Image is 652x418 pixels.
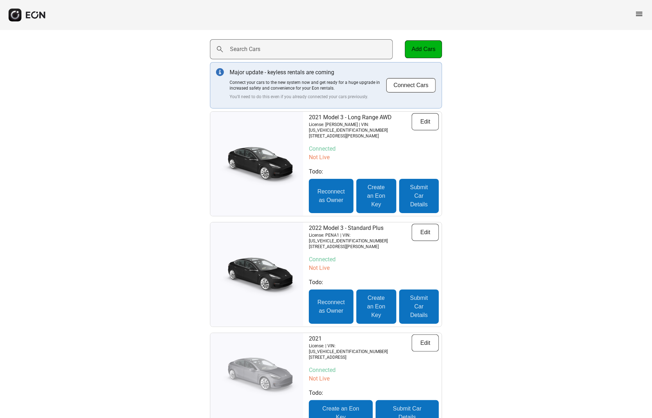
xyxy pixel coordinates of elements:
p: Connected [309,366,439,374]
p: Connected [309,255,439,264]
p: Not Live [309,153,439,162]
span: menu [635,10,643,18]
p: 2022 Model 3 - Standard Plus [309,224,412,232]
img: car [210,251,303,298]
p: [STREET_ADDRESS][PERSON_NAME] [309,133,412,139]
button: Edit [412,334,439,352]
p: License: [PERSON_NAME] | VIN: [US_VEHICLE_IDENTIFICATION_NUMBER] [309,122,412,133]
p: License: PENA1 | VIN: [US_VEHICLE_IDENTIFICATION_NUMBER] [309,232,412,244]
button: Edit [412,113,439,130]
p: [STREET_ADDRESS][PERSON_NAME] [309,244,412,250]
button: Reconnect as Owner [309,179,353,213]
p: 2021 Model 3 - Long Range AWD [309,113,412,122]
button: Reconnect as Owner [309,289,353,324]
button: Add Cars [405,40,442,58]
button: Create an Eon Key [356,179,396,213]
p: Todo: [309,278,439,287]
p: Connect your cars to the new system now and get ready for a huge upgrade in increased safety and ... [230,80,386,91]
img: car [210,141,303,187]
p: License: | VIN: [US_VEHICLE_IDENTIFICATION_NUMBER] [309,343,412,354]
button: Submit Car Details [399,179,439,213]
p: Todo: [309,389,439,397]
p: Connected [309,145,439,153]
p: 2021 [309,334,412,343]
p: You'll need to do this even if you already connected your cars previously. [230,94,386,100]
button: Edit [412,224,439,241]
p: Major update - keyless rentals are coming [230,68,386,77]
img: info [216,68,224,76]
p: [STREET_ADDRESS] [309,354,412,360]
button: Submit Car Details [399,289,439,324]
button: Create an Eon Key [356,289,396,324]
label: Search Cars [230,45,260,54]
p: Todo: [309,167,439,176]
p: Not Live [309,374,439,383]
button: Connect Cars [386,78,436,93]
img: car [210,358,303,404]
p: Not Live [309,264,439,272]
